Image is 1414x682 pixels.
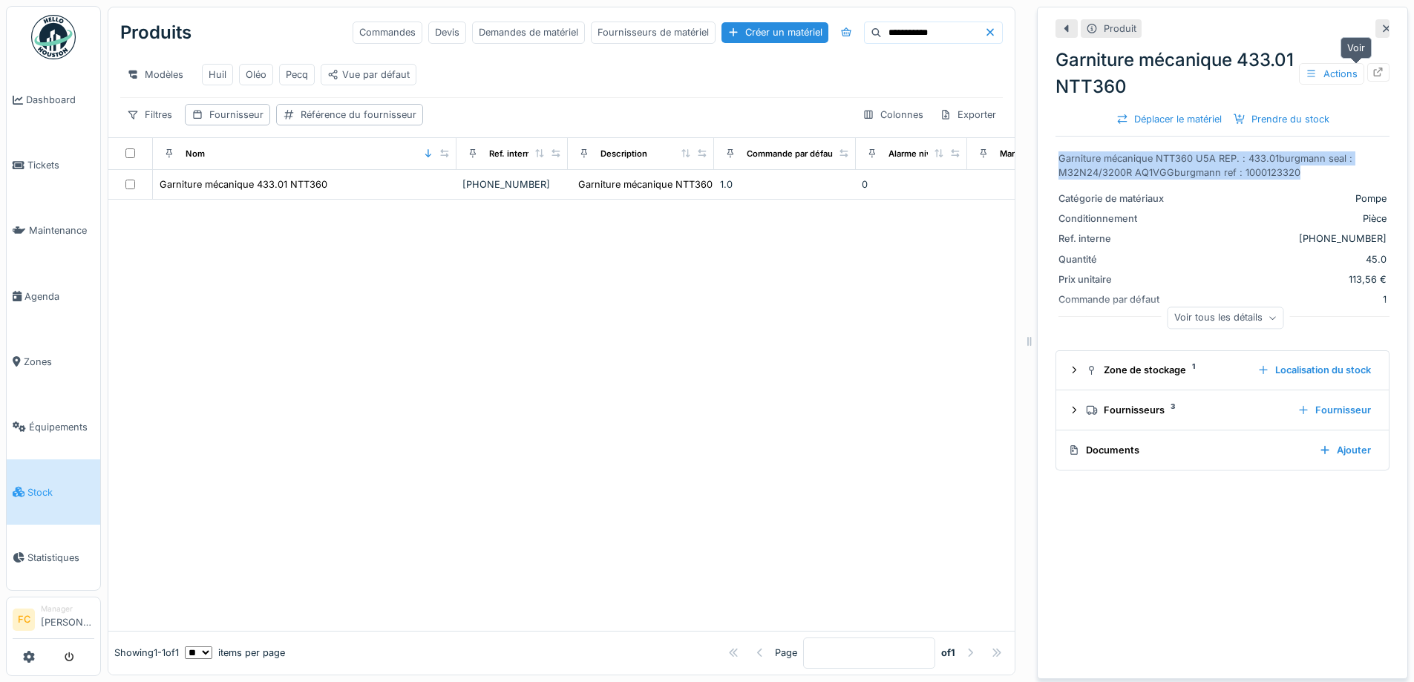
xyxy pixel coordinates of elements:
[1228,109,1335,129] div: Prendre du stock
[7,394,100,459] a: Équipements
[1341,37,1372,59] div: Voir
[1058,191,1170,206] div: Catégorie de matériaux
[1068,443,1307,457] div: Documents
[591,22,716,43] div: Fournisseurs de matériel
[7,459,100,525] a: Stock
[27,551,94,565] span: Statistiques
[1058,212,1170,226] div: Conditionnement
[1062,357,1383,384] summary: Zone de stockage1Localisation du stock
[1086,403,1286,417] div: Fournisseurs
[246,68,266,82] div: Oléo
[13,609,35,631] li: FC
[472,22,585,43] div: Demandes de matériel
[578,177,822,191] div: Garniture mécanique NTT360 U5A REP. : 433.01bur...
[1299,63,1364,85] div: Actions
[29,223,94,237] span: Maintenance
[301,108,416,122] div: Référence du fournisseur
[7,198,100,263] a: Maintenance
[29,420,94,434] span: Équipements
[120,104,179,125] div: Filtres
[26,93,94,107] span: Dashboard
[1176,232,1387,246] div: [PHONE_NUMBER]
[7,133,100,198] a: Tickets
[7,68,100,133] a: Dashboard
[160,177,327,191] div: Garniture mécanique 433.01 NTT360
[7,263,100,329] a: Agenda
[13,603,94,639] a: FC Manager[PERSON_NAME]
[209,108,264,122] div: Fournisseur
[747,148,836,160] div: Commande par défaut
[1313,440,1377,460] div: Ajouter
[1058,151,1387,180] div: Garniture mécanique NTT360 U5A REP. : 433.01burgmann seal : M32N24/3200R AQ1VGGburgmann ref : 100...
[462,177,562,191] div: [PHONE_NUMBER]
[186,148,205,160] div: Nom
[327,68,410,82] div: Vue par défaut
[114,646,179,660] div: Showing 1 - 1 of 1
[941,646,955,660] strong: of 1
[24,289,94,304] span: Agenda
[27,158,94,172] span: Tickets
[856,104,930,125] div: Colonnes
[41,603,94,614] div: Manager
[1176,272,1387,286] div: 113,56 €
[1176,292,1387,306] div: 1
[31,15,76,59] img: Badge_color-CXgf-gQk.svg
[775,646,797,660] div: Page
[353,22,422,43] div: Commandes
[1058,292,1170,306] div: Commande par défaut
[600,148,647,160] div: Description
[209,68,226,82] div: Huil
[24,355,94,369] span: Zones
[1086,363,1246,377] div: Zone de stockage
[1110,109,1228,129] div: Déplacer le matériel
[428,22,466,43] div: Devis
[489,148,536,160] div: Ref. interne
[1058,232,1170,246] div: Ref. interne
[120,13,192,52] div: Produits
[7,525,100,590] a: Statistiques
[27,485,94,499] span: Stock
[1000,148,1030,160] div: Marque
[1062,396,1383,424] summary: Fournisseurs3Fournisseur
[933,104,1003,125] div: Exporter
[1176,191,1387,206] div: Pompe
[41,603,94,635] li: [PERSON_NAME]
[1104,22,1136,36] div: Produit
[1058,252,1170,266] div: Quantité
[286,68,308,82] div: Pecq
[1062,436,1383,464] summary: DocumentsAjouter
[862,177,961,191] div: 0
[1058,272,1170,286] div: Prix unitaire
[7,329,100,394] a: Zones
[721,22,828,42] div: Créer un matériel
[1055,47,1390,100] div: Garniture mécanique 433.01 NTT360
[1168,307,1284,329] div: Voir tous les détails
[720,177,850,191] div: 1.0
[185,646,285,660] div: items per page
[1176,212,1387,226] div: Pièce
[888,148,963,160] div: Alarme niveau bas
[120,64,190,85] div: Modèles
[1176,252,1387,266] div: 45.0
[1251,360,1377,380] div: Localisation du stock
[1292,400,1377,420] div: Fournisseur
